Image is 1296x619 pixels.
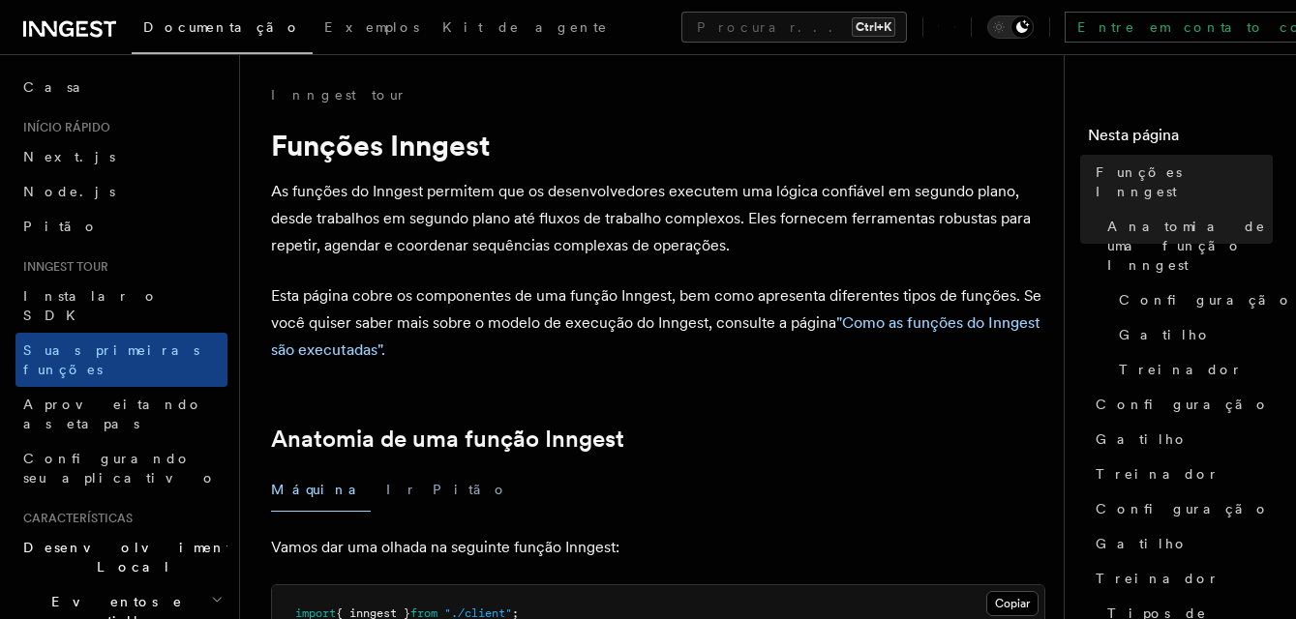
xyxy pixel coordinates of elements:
a: Configuração [1088,387,1273,422]
font: Procurar... [697,17,844,37]
span: Treinador [1119,360,1243,379]
a: Pitão [15,209,227,244]
a: Treinador [1111,352,1273,387]
button: Ir [386,468,417,512]
a: Aproveitando as etapas [15,387,227,441]
a: Inngest tour [271,85,407,104]
a: Configuração [1111,282,1273,317]
a: Gatilho [1111,317,1273,352]
span: Configurando seu aplicativo [23,451,217,486]
span: Kit de agente [442,19,608,35]
button: Copiar [986,591,1039,616]
span: Características [15,511,133,526]
span: Exemplos [324,19,419,35]
h4: Nesta página [1088,124,1273,155]
span: Gatilho [1096,534,1189,553]
span: Node.js [23,184,115,199]
button: Máquina [271,468,371,512]
span: Configuração [1119,290,1293,309]
a: Exemplos [313,6,431,52]
kbd: Ctrl+K [852,17,895,37]
span: Documentação [143,19,301,35]
a: Gatilho [1088,526,1273,561]
span: Desenvolvimento Local [15,538,245,576]
span: Pitão [23,219,99,234]
button: Procurar...Ctrl+K [681,12,907,43]
a: Node.js [15,174,227,209]
span: Configuração [1096,499,1270,518]
a: Funções Inngest [1088,155,1273,209]
p: As funções do Inngest permitem que os desenvolvedores executem uma lógica confiável em segundo pl... [271,178,1045,259]
h1: Funções Inngest [271,128,1045,162]
a: Anatomia de uma função Inngest [1100,209,1273,282]
font: Casa [23,79,95,95]
span: Suas primeiras funções [23,342,199,377]
a: Suas primeiras funções [15,333,227,387]
a: Next.js [15,139,227,174]
button: Pitão [433,468,508,512]
span: Next.js [23,149,115,164]
span: Aproveitando as etapas [23,397,203,431]
a: Configurando seu aplicativo [15,441,227,495]
a: Kit de agente [431,6,619,52]
span: Instalar o SDK [23,288,159,323]
span: Inngest tour [15,259,108,275]
span: Funções Inngest [1096,162,1273,201]
a: Documentação [132,6,313,54]
span: Anatomia de uma função Inngest [1107,217,1273,275]
a: Anatomia de uma função Inngest [271,426,624,453]
a: Treinador [1088,457,1273,491]
p: Esta página cobre os componentes de uma função Inngest, bem como apresenta diferentes tipos de fu... [271,282,1045,364]
span: Treinador [1096,569,1220,588]
button: Desenvolvimento Local [15,530,227,584]
span: Gatilho [1096,429,1189,449]
a: Treinador [1088,561,1273,596]
a: Gatilho [1088,422,1273,457]
a: Instalar o SDK [15,279,227,333]
span: Configuração [1096,395,1270,414]
a: Configuração [1088,491,1273,526]
span: Início rápido [15,120,110,135]
button: Alternar modo escuro [987,15,1034,39]
a: Casa [15,70,227,104]
span: Treinador [1096,464,1220,484]
p: Vamos dar uma olhada na seguinte função Inngest: [271,534,1045,561]
span: Gatilho [1119,325,1212,344]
